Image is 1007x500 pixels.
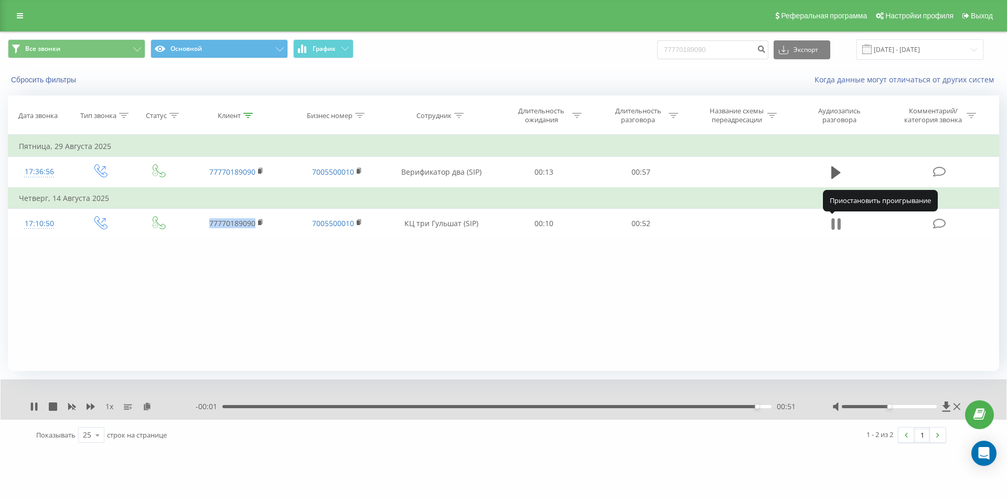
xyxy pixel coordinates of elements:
td: Пятница, 29 Августа 2025 [8,136,999,157]
span: Реферальная программа [781,12,867,20]
div: Приостановить проигрывание [823,190,938,211]
div: 1 - 2 из 2 [866,429,893,440]
div: Клиент [218,111,241,120]
a: 77770189090 [209,167,255,177]
td: 00:13 [496,157,592,188]
span: График [313,45,336,52]
div: Длительность ожидания [513,107,570,124]
div: Длительность разговора [610,107,666,124]
span: Настройки профиля [885,12,954,20]
a: 7005500010 [312,218,354,228]
div: Бизнес номер [307,111,352,120]
td: 00:52 [592,208,689,239]
div: Аудиозапись разговора [806,107,874,124]
span: 1 x [105,401,113,412]
a: 7005500010 [312,167,354,177]
div: Название схемы переадресации [709,107,765,124]
div: Accessibility label [755,405,759,409]
span: строк на странице [107,430,167,440]
span: Показывать [36,430,76,440]
a: 1 [914,428,930,442]
div: 17:36:56 [19,162,60,182]
span: 00:51 [777,401,796,412]
div: 17:10:50 [19,214,60,234]
div: Статус [146,111,167,120]
div: Open Intercom Messenger [971,441,997,466]
span: - 00:01 [196,401,222,412]
span: Выход [971,12,993,20]
div: Тип звонка [80,111,116,120]
button: Сбросить фильтры [8,75,81,84]
input: Поиск по номеру [657,40,768,59]
div: Комментарий/категория звонка [903,107,964,124]
div: 25 [83,430,91,440]
button: Основной [151,39,288,58]
span: Все звонки [25,45,60,53]
td: Верификатор два (SIP) [387,157,496,188]
div: Сотрудник [416,111,452,120]
td: КЦ три Гульшат (SIP) [387,208,496,239]
td: 00:10 [496,208,592,239]
div: Дата звонка [18,111,58,120]
td: 00:57 [592,157,689,188]
a: Когда данные могут отличаться от других систем [815,75,999,84]
div: Accessibility label [887,405,891,409]
td: Четверг, 14 Августа 2025 [8,188,999,209]
button: Все звонки [8,39,145,58]
button: График [293,39,353,58]
button: Экспорт [774,40,830,59]
a: 77770189090 [209,218,255,228]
